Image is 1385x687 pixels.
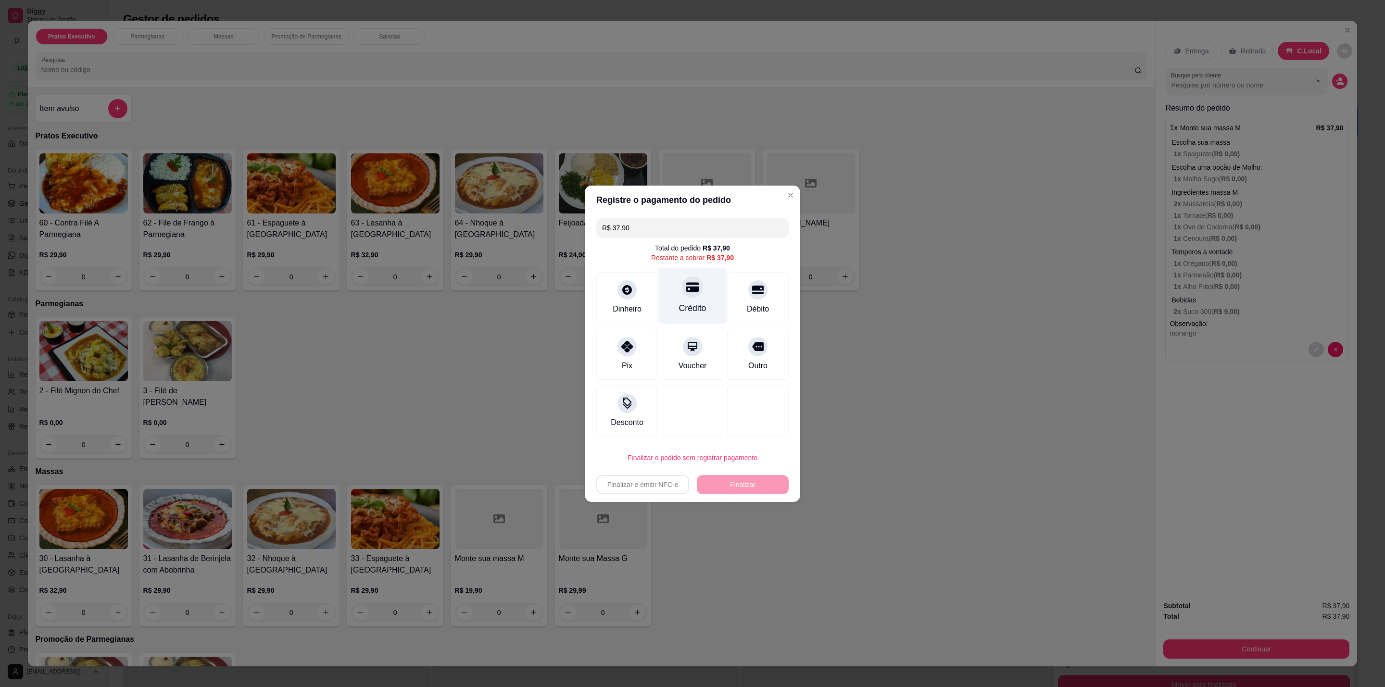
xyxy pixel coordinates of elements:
div: Desconto [611,417,643,428]
div: Pix [622,360,632,372]
div: Crédito [679,302,706,314]
input: Ex.: hambúrguer de cordeiro [602,218,783,237]
button: Close [783,187,798,203]
button: Finalizar o pedido sem registrar pagamento [596,448,789,467]
div: R$ 37,90 [706,253,734,262]
header: Registre o pagamento do pedido [585,186,800,214]
div: Restante a cobrar [651,253,734,262]
div: R$ 37,90 [703,243,730,253]
div: Total do pedido [655,243,730,253]
div: Outro [748,360,768,372]
div: Voucher [679,360,707,372]
div: Dinheiro [613,303,642,315]
div: Débito [747,303,769,315]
